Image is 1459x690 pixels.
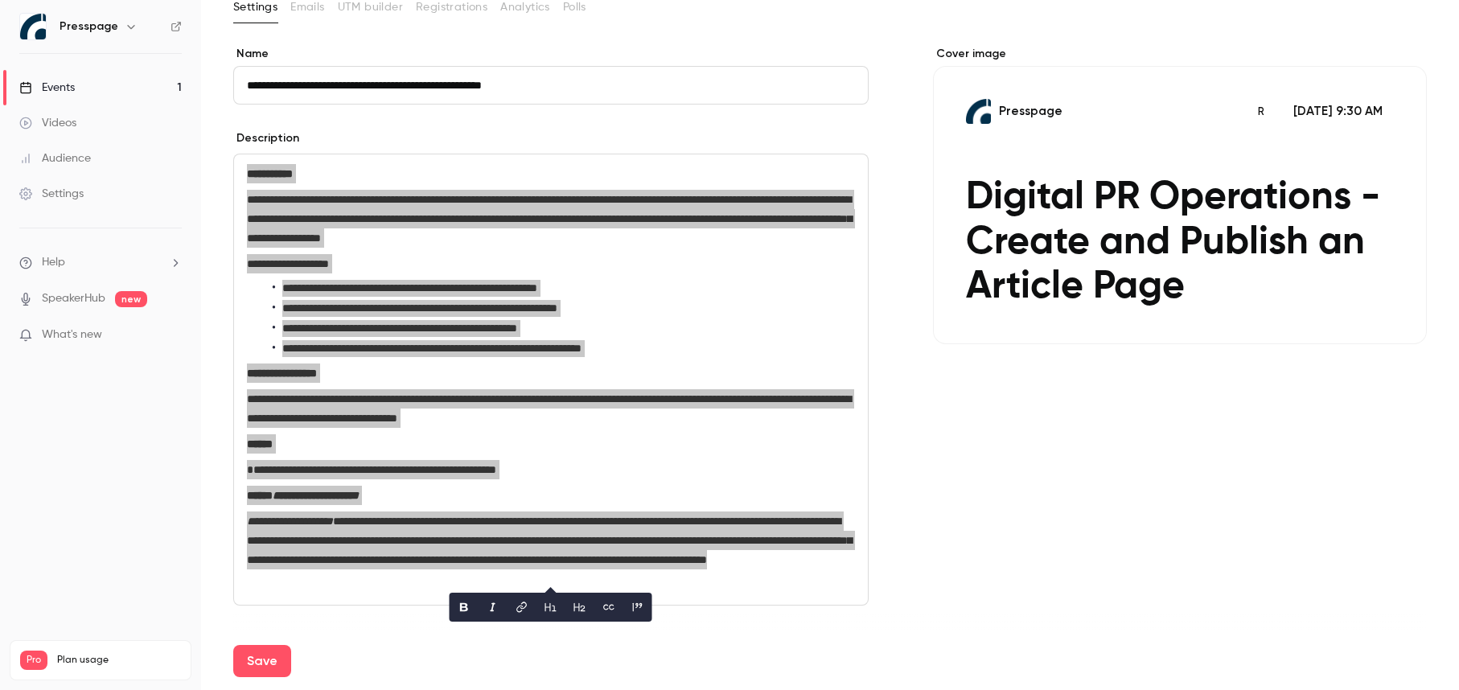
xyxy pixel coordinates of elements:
[233,154,869,606] section: description
[60,18,118,35] h6: Presspage
[451,594,477,620] button: bold
[19,115,76,131] div: Videos
[933,46,1427,344] section: Cover image
[57,654,181,667] span: Plan usage
[20,651,47,670] span: Pro
[625,594,651,620] button: blockquote
[233,46,869,62] label: Name
[480,594,506,620] button: italic
[19,80,75,96] div: Events
[19,150,91,166] div: Audience
[115,291,147,307] span: new
[233,130,299,146] label: Description
[42,254,65,271] span: Help
[509,594,535,620] button: link
[233,645,291,677] button: Save
[19,186,84,202] div: Settings
[42,290,105,307] a: SpeakerHub
[933,46,1427,62] label: Cover image
[42,327,102,343] span: What's new
[20,14,46,39] img: Presspage
[234,154,868,605] div: editor
[19,254,182,271] li: help-dropdown-opener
